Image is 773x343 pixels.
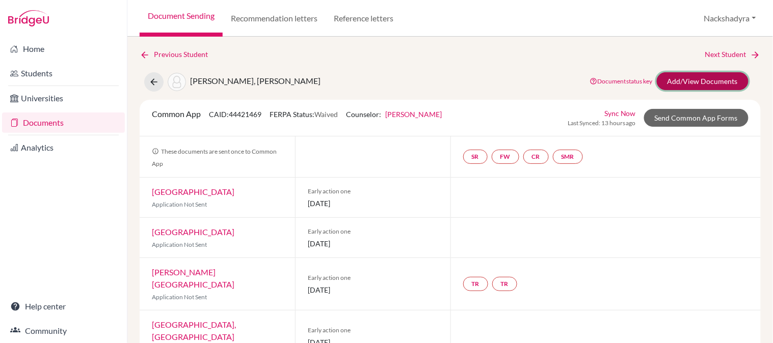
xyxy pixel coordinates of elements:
img: Bridge-U [8,10,49,26]
span: [DATE] [308,198,438,209]
a: [GEOGRAPHIC_DATA], [GEOGRAPHIC_DATA] [152,320,236,341]
a: FW [492,150,519,164]
span: Early action one [308,326,438,335]
a: Next Student [705,49,761,60]
span: [DATE] [308,284,438,295]
span: Application Not Sent [152,241,207,248]
span: [PERSON_NAME], [PERSON_NAME] [190,76,321,85]
a: Students [2,63,125,83]
a: [GEOGRAPHIC_DATA] [152,187,234,196]
a: Send Common App Forms [644,109,749,127]
a: [PERSON_NAME][GEOGRAPHIC_DATA] [152,267,234,289]
button: Nackshadyra [700,9,761,28]
a: [PERSON_NAME] [385,110,442,119]
span: Application Not Sent [152,201,207,208]
a: SR [463,150,488,164]
a: Analytics [2,137,125,158]
a: Documents [2,112,125,133]
a: Universities [2,88,125,108]
span: CAID: 44421469 [209,110,261,119]
span: Application Not Sent [152,293,207,301]
a: TR [463,277,488,291]
span: These documents are sent once to Common App [152,148,277,167]
span: Waived [314,110,338,119]
a: [GEOGRAPHIC_DATA] [152,227,234,237]
span: Early action one [308,187,438,196]
span: Counselor: [346,110,442,119]
span: Early action one [308,227,438,236]
span: [DATE] [308,238,438,249]
span: Early action one [308,273,438,282]
a: CR [523,150,549,164]
a: SMR [553,150,583,164]
span: FERPA Status: [270,110,338,119]
a: Community [2,321,125,341]
a: Home [2,39,125,59]
a: TR [492,277,517,291]
span: Common App [152,109,201,119]
span: Last Synced: 13 hours ago [568,119,636,128]
a: Sync Now [604,108,636,119]
a: Previous Student [140,49,216,60]
a: Document status key [590,77,653,85]
a: Help center [2,296,125,317]
a: Add/View Documents [657,72,749,90]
